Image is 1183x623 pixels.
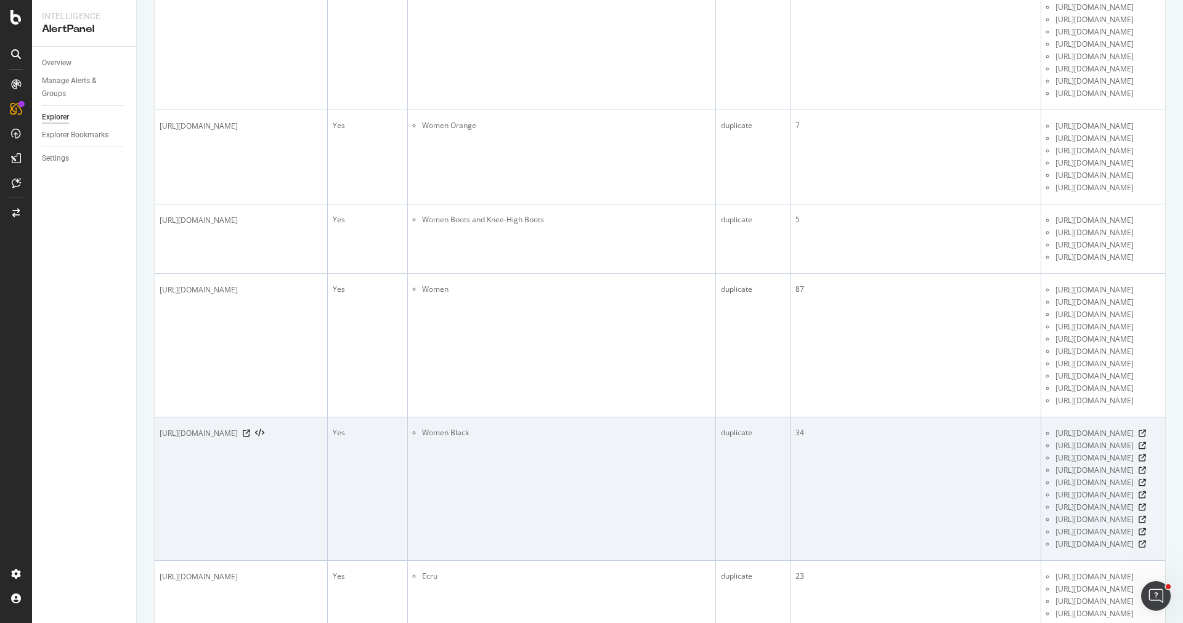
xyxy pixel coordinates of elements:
[160,214,238,227] span: [URL][DOMAIN_NAME]
[1055,345,1134,358] span: [URL][DOMAIN_NAME]
[1055,538,1134,550] span: [URL][DOMAIN_NAME]
[1055,38,1134,50] span: [URL][DOMAIN_NAME]
[721,427,785,438] div: duplicate
[160,284,238,296] span: [URL][DOMAIN_NAME]
[42,111,128,124] a: Explorer
[1055,501,1134,513] span: [URL][DOMAIN_NAME]
[333,120,402,131] div: Yes
[1139,541,1146,548] a: Visit Online Page
[721,571,785,582] div: duplicate
[1055,132,1134,145] span: [URL][DOMAIN_NAME]
[1055,145,1134,157] span: [URL][DOMAIN_NAME]
[42,152,128,165] a: Settings
[721,214,785,225] div: duplicate
[1055,395,1134,407] span: [URL][DOMAIN_NAME]
[1055,182,1134,194] span: [URL][DOMAIN_NAME]
[1055,370,1134,382] span: [URL][DOMAIN_NAME]
[795,120,1036,131] div: 7
[42,129,108,142] div: Explorer Bookmarks
[1141,581,1171,611] iframe: Intercom live chat
[422,214,710,225] li: Women Boots and Knee-High Boots
[1055,214,1134,227] span: [URL][DOMAIN_NAME]
[1139,454,1146,462] a: Visit Online Page
[721,120,785,131] div: duplicate
[1055,239,1134,251] span: [URL][DOMAIN_NAME]
[795,214,1036,225] div: 5
[1139,467,1146,474] a: Visit Online Page
[42,57,71,70] div: Overview
[1055,227,1134,239] span: [URL][DOMAIN_NAME]
[1055,382,1134,395] span: [URL][DOMAIN_NAME]
[160,120,238,132] span: [URL][DOMAIN_NAME]
[422,284,710,295] li: Women
[1055,14,1134,26] span: [URL][DOMAIN_NAME]
[1055,427,1134,440] span: [URL][DOMAIN_NAME]
[422,120,710,131] li: Women Orange
[795,427,1036,438] div: 34
[1055,333,1134,345] span: [URL][DOMAIN_NAME]
[333,571,402,582] div: Yes
[422,427,710,438] li: Women Black
[1055,50,1134,63] span: [URL][DOMAIN_NAME]
[1055,476,1134,489] span: [URL][DOMAIN_NAME]
[42,129,128,142] a: Explorer Bookmarks
[1055,464,1134,476] span: [URL][DOMAIN_NAME]
[1055,526,1134,538] span: [URL][DOMAIN_NAME]
[42,152,69,165] div: Settings
[1055,452,1134,464] span: [URL][DOMAIN_NAME]
[1055,608,1134,620] span: [URL][DOMAIN_NAME]
[1139,430,1146,437] a: Visit Online Page
[1055,308,1134,321] span: [URL][DOMAIN_NAME]
[1055,63,1134,75] span: [URL][DOMAIN_NAME]
[42,74,128,100] a: Manage Alerts & Groups
[160,427,238,440] span: [URL][DOMAIN_NAME]
[1055,169,1134,182] span: [URL][DOMAIN_NAME]
[1139,491,1146,499] a: Visit Online Page
[1055,1,1134,14] span: [URL][DOMAIN_NAME]
[1055,75,1134,87] span: [URL][DOMAIN_NAME]
[721,284,785,295] div: duplicate
[1055,489,1134,501] span: [URL][DOMAIN_NAME]
[1139,479,1146,486] a: Visit Online Page
[1055,595,1134,608] span: [URL][DOMAIN_NAME]
[1055,296,1134,308] span: [URL][DOMAIN_NAME]
[255,429,264,438] button: View HTML Source
[42,57,128,70] a: Overview
[1055,583,1134,595] span: [URL][DOMAIN_NAME]
[1139,504,1146,511] a: Visit Online Page
[1139,528,1146,536] a: Visit Online Page
[1055,284,1134,296] span: [URL][DOMAIN_NAME]
[160,571,238,583] span: [URL][DOMAIN_NAME]
[1055,440,1134,452] span: [URL][DOMAIN_NAME]
[1139,442,1146,449] a: Visit Online Page
[1055,358,1134,370] span: [URL][DOMAIN_NAME]
[333,284,402,295] div: Yes
[42,10,126,22] div: Intelligence
[1055,251,1134,263] span: [URL][DOMAIN_NAME]
[1055,571,1134,583] span: [URL][DOMAIN_NAME]
[795,284,1036,295] div: 87
[795,571,1036,582] div: 23
[422,571,710,582] li: Ecru
[42,111,69,124] div: Explorer
[1139,516,1146,523] a: Visit Online Page
[1055,87,1134,100] span: [URL][DOMAIN_NAME]
[333,214,402,225] div: Yes
[42,74,116,100] div: Manage Alerts & Groups
[1055,321,1134,333] span: [URL][DOMAIN_NAME]
[1055,120,1134,132] span: [URL][DOMAIN_NAME]
[42,22,126,36] div: AlertPanel
[1055,513,1134,526] span: [URL][DOMAIN_NAME]
[1055,26,1134,38] span: [URL][DOMAIN_NAME]
[333,427,402,438] div: Yes
[243,430,250,437] a: Visit Online Page
[1055,157,1134,169] span: [URL][DOMAIN_NAME]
